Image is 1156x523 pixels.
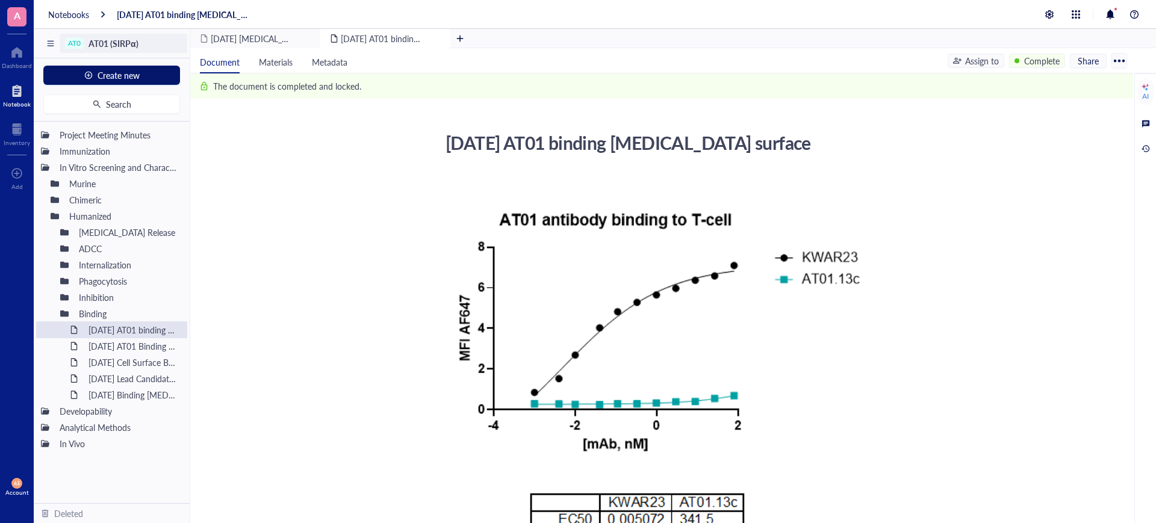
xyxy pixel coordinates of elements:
a: Inventory [4,120,30,146]
span: AE [14,480,20,486]
div: In Vivo [54,435,182,452]
span: AT01 (SIRPα) [89,37,138,49]
div: Deleted [54,507,83,520]
span: Search [106,99,131,109]
div: [DATE] Binding [MEDICAL_DATA] [83,386,182,403]
div: Phagocytosis [73,273,182,289]
div: Developability [54,403,182,419]
span: Materials [259,56,293,68]
div: Murine [64,175,182,192]
div: [DATE] AT01 binding [MEDICAL_DATA] surface [83,321,182,338]
a: Dashboard [2,43,32,69]
div: Complete [1024,54,1060,67]
div: AT0 [68,39,81,48]
div: [DATE] Lead Candidate Binding to SIRPalpha variants [83,370,182,387]
a: [DATE] AT01 binding [MEDICAL_DATA] surface [117,9,253,20]
div: [DATE] Cell Surface Binding AT01-Cyno-SIRPalpha [83,354,182,371]
a: Notebooks [48,9,89,20]
div: The document is completed and locked. [213,79,361,93]
a: Notebook [3,81,31,108]
div: [DATE] AT01 binding [MEDICAL_DATA] surface [440,128,869,158]
div: [MEDICAL_DATA] Release [73,224,182,241]
span: Create new [98,70,140,80]
div: Dashboard [2,62,32,69]
div: Assign to [965,54,999,67]
div: [DATE] AT01 Binding [MEDICAL_DATA] surface [83,338,182,354]
div: Inventory [4,139,30,146]
span: A [14,8,20,23]
div: Binding [73,305,182,322]
button: Search [43,94,180,114]
div: Add [11,183,23,190]
button: Share [1070,54,1107,68]
div: Project Meeting Minutes [54,126,182,143]
div: ADCC [73,240,182,257]
div: Chimeric [64,191,182,208]
div: Humanized [64,208,182,224]
div: Inhibition [73,289,182,306]
div: In Vitro Screening and Characterization [54,159,182,176]
div: Internalization [73,256,182,273]
div: Analytical Methods [54,419,182,436]
button: Create new [43,66,180,85]
span: Share [1078,55,1099,66]
span: Metadata [312,56,347,68]
div: Notebook [3,101,31,108]
span: Document [200,56,240,68]
div: Immunization [54,143,182,159]
div: AI [1142,91,1149,101]
div: Account [5,489,29,496]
